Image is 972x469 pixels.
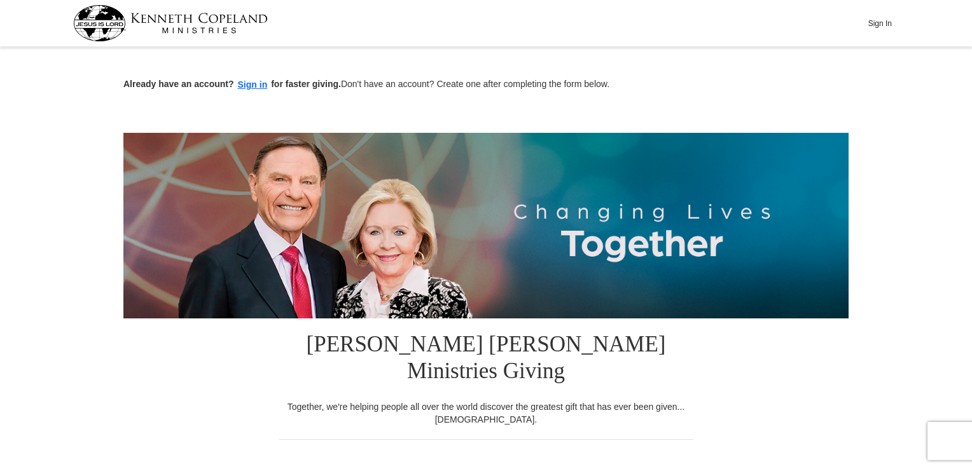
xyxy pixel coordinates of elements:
strong: Already have an account? for faster giving. [123,79,341,89]
h1: [PERSON_NAME] [PERSON_NAME] Ministries Giving [279,318,693,400]
button: Sign In [861,13,899,33]
p: Don't have an account? Create one after completing the form below. [123,78,849,92]
img: kcm-header-logo.svg [73,5,268,41]
div: Together, we're helping people all over the world discover the greatest gift that has ever been g... [279,400,693,426]
button: Sign in [234,78,272,92]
